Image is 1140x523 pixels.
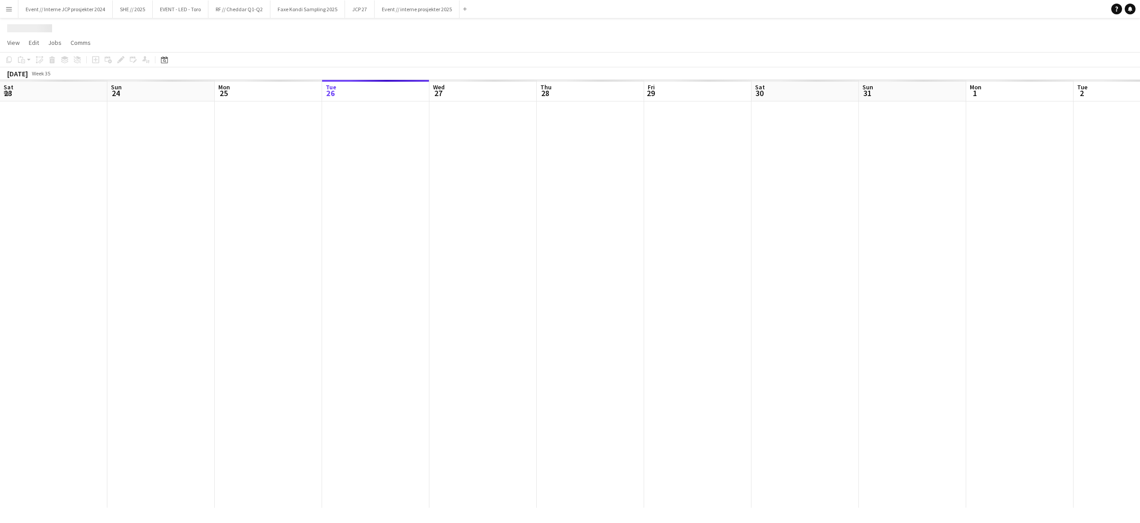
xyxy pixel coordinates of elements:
[345,0,375,18] button: JCP 27
[71,39,91,47] span: Comms
[1076,88,1087,98] span: 2
[433,83,445,91] span: Wed
[113,0,153,18] button: SHE // 2025
[7,39,20,47] span: View
[432,88,445,98] span: 27
[18,0,113,18] button: Event // Interne JCP prosjekter 2024
[25,37,43,48] a: Edit
[970,83,981,91] span: Mon
[648,83,655,91] span: Fri
[646,88,655,98] span: 29
[48,39,62,47] span: Jobs
[968,88,981,98] span: 1
[153,0,208,18] button: EVENT - LED - Toro
[270,0,345,18] button: Faxe Kondi Sampling 2025
[4,83,13,91] span: Sat
[1077,83,1087,91] span: Tue
[218,83,230,91] span: Mon
[30,70,52,77] span: Week 35
[67,37,94,48] a: Comms
[861,88,873,98] span: 31
[111,83,122,91] span: Sun
[44,37,65,48] a: Jobs
[754,88,765,98] span: 30
[7,69,28,78] div: [DATE]
[755,83,765,91] span: Sat
[324,88,336,98] span: 26
[110,88,122,98] span: 24
[29,39,39,47] span: Edit
[540,83,552,91] span: Thu
[326,83,336,91] span: Tue
[862,83,873,91] span: Sun
[375,0,460,18] button: Event // interne prosjekter 2025
[4,37,23,48] a: View
[539,88,552,98] span: 28
[2,88,13,98] span: 23
[208,0,270,18] button: RF // Cheddar Q1-Q2
[217,88,230,98] span: 25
